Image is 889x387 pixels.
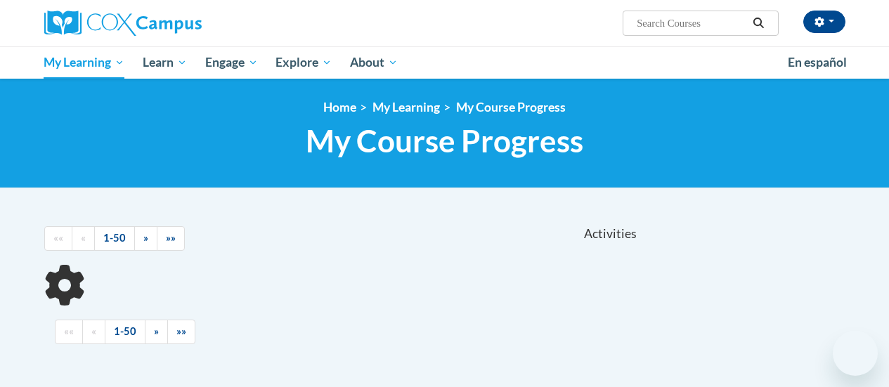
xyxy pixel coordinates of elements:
[44,54,124,71] span: My Learning
[154,325,159,337] span: »
[134,226,157,251] a: Next
[55,320,83,344] a: Begining
[105,320,145,344] a: 1-50
[44,11,297,36] a: Cox Campus
[53,232,63,244] span: ««
[788,55,847,70] span: En español
[91,325,96,337] span: «
[196,46,267,79] a: Engage
[143,232,148,244] span: »
[94,226,135,251] a: 1-50
[205,54,258,71] span: Engage
[157,226,185,251] a: End
[372,100,440,114] a: My Learning
[166,232,176,244] span: »»
[134,46,196,79] a: Learn
[275,54,332,71] span: Explore
[34,46,856,79] div: Main menu
[833,331,878,376] iframe: Button to launch messaging window
[167,320,195,344] a: End
[44,11,202,36] img: Cox Campus
[44,226,72,251] a: Begining
[350,54,398,71] span: About
[145,320,168,344] a: Next
[306,122,583,159] span: My Course Progress
[584,226,637,242] span: Activities
[64,325,74,337] span: ««
[779,48,856,77] a: En español
[635,15,748,32] input: Search Courses
[35,46,134,79] a: My Learning
[72,226,95,251] a: Previous
[748,15,769,32] button: Search
[81,232,86,244] span: «
[456,100,566,114] a: My Course Progress
[143,54,187,71] span: Learn
[323,100,356,114] a: Home
[341,46,407,79] a: About
[82,320,105,344] a: Previous
[266,46,341,79] a: Explore
[803,11,845,33] button: Account Settings
[176,325,186,337] span: »»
